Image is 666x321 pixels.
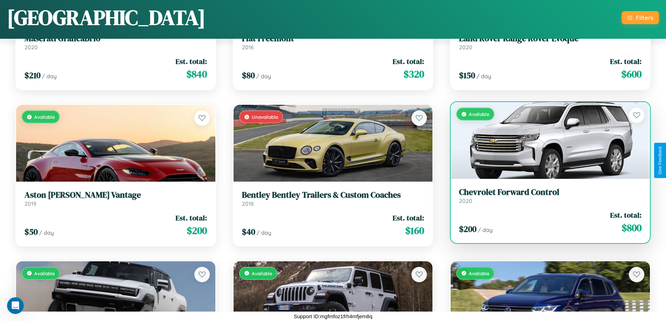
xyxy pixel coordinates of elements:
span: / day [477,73,491,80]
span: Available [252,270,272,276]
span: $ 200 [459,223,477,235]
div: Give Feedback [658,146,663,175]
h3: Maserati Grancabrio [24,34,207,44]
span: $ 150 [459,70,475,81]
div: Filters [636,14,653,21]
a: Maserati Grancabrio2020 [24,34,207,51]
span: Est. total: [176,56,207,66]
span: $ 210 [24,70,41,81]
span: Available [469,111,489,117]
span: $ 600 [621,67,642,81]
span: Est. total: [393,213,424,223]
span: / day [478,226,493,233]
span: 2016 [242,44,254,51]
span: 2020 [459,44,472,51]
span: Est. total: [610,56,642,66]
button: Filters [622,11,659,24]
span: $ 800 [622,221,642,235]
a: Chevrolet Forward Control2020 [459,187,642,204]
span: $ 80 [242,70,255,81]
h1: [GEOGRAPHIC_DATA] [7,3,206,32]
iframe: Intercom live chat [7,297,24,314]
h3: Chevrolet Forward Control [459,187,642,197]
span: Available [34,114,55,120]
a: Fiat Freemont2016 [242,34,424,51]
span: 2020 [24,44,38,51]
span: $ 40 [242,226,255,238]
p: Support ID: mgfmfoz1frh4mfjem8q [294,312,372,321]
span: $ 320 [403,67,424,81]
span: Unavailable [252,114,278,120]
span: / day [257,229,271,236]
span: $ 50 [24,226,38,238]
span: Available [34,270,55,276]
span: Est. total: [610,210,642,220]
span: $ 200 [187,224,207,238]
span: $ 840 [186,67,207,81]
a: Aston [PERSON_NAME] Vantage2019 [24,190,207,207]
a: Bentley Bentley Trailers & Custom Coaches2018 [242,190,424,207]
span: Est. total: [176,213,207,223]
span: Est. total: [393,56,424,66]
span: Available [469,270,489,276]
span: 2019 [24,200,36,207]
h3: Aston [PERSON_NAME] Vantage [24,190,207,200]
span: / day [256,73,271,80]
span: 2020 [459,197,472,204]
h3: Fiat Freemont [242,34,424,44]
a: Land Rover Range Rover Evoque2020 [459,34,642,51]
span: $ 160 [405,224,424,238]
span: / day [42,73,57,80]
h3: Land Rover Range Rover Evoque [459,34,642,44]
span: / day [39,229,54,236]
span: 2018 [242,200,254,207]
h3: Bentley Bentley Trailers & Custom Coaches [242,190,424,200]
